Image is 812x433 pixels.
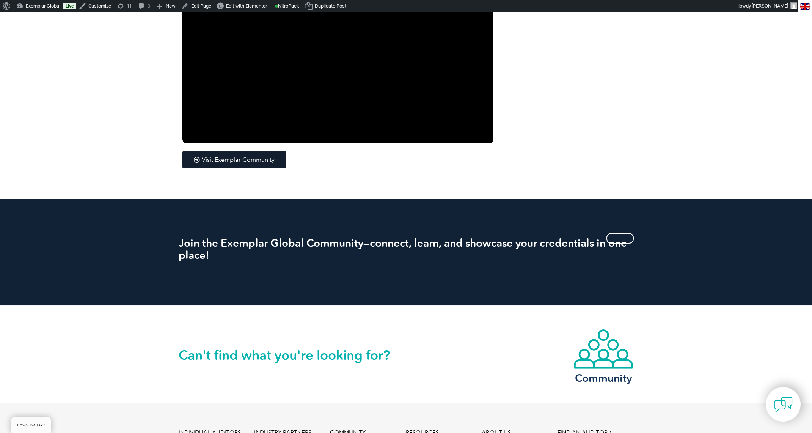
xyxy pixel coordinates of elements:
img: contact-chat.png [774,395,793,414]
span: [PERSON_NAME] [752,3,788,9]
a: Live [63,3,76,9]
span: Edit with Elementor [226,3,267,9]
img: en [800,3,810,10]
h2: Can't find what you're looking for? [179,349,406,361]
a: BACK TO TOP [11,417,51,433]
h2: Join the Exemplar Global Community—connect, learn, and showcase your credentials in one place! [179,237,634,261]
img: icon-community.webp [573,329,634,370]
a: Community [573,329,634,383]
h3: Community [573,373,634,383]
